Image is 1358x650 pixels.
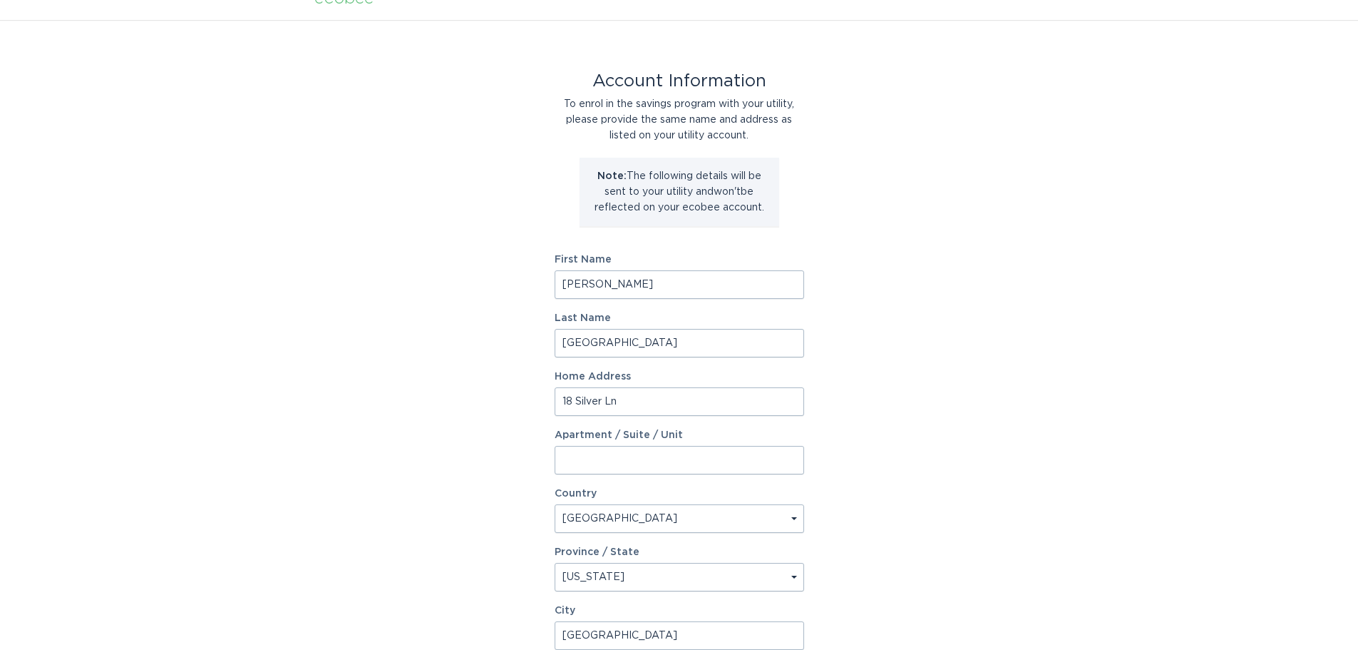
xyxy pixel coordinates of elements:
label: Apartment / Suite / Unit [555,430,804,440]
strong: Note: [597,171,627,181]
div: Account Information [555,73,804,89]
div: To enrol in the savings program with your utility, please provide the same name and address as li... [555,96,804,143]
label: First Name [555,255,804,265]
label: Last Name [555,313,804,323]
label: Home Address [555,372,804,382]
p: The following details will be sent to your utility and won't be reflected on your ecobee account. [590,168,768,215]
label: Province / State [555,547,639,557]
label: Country [555,489,597,499]
label: City [555,606,804,616]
